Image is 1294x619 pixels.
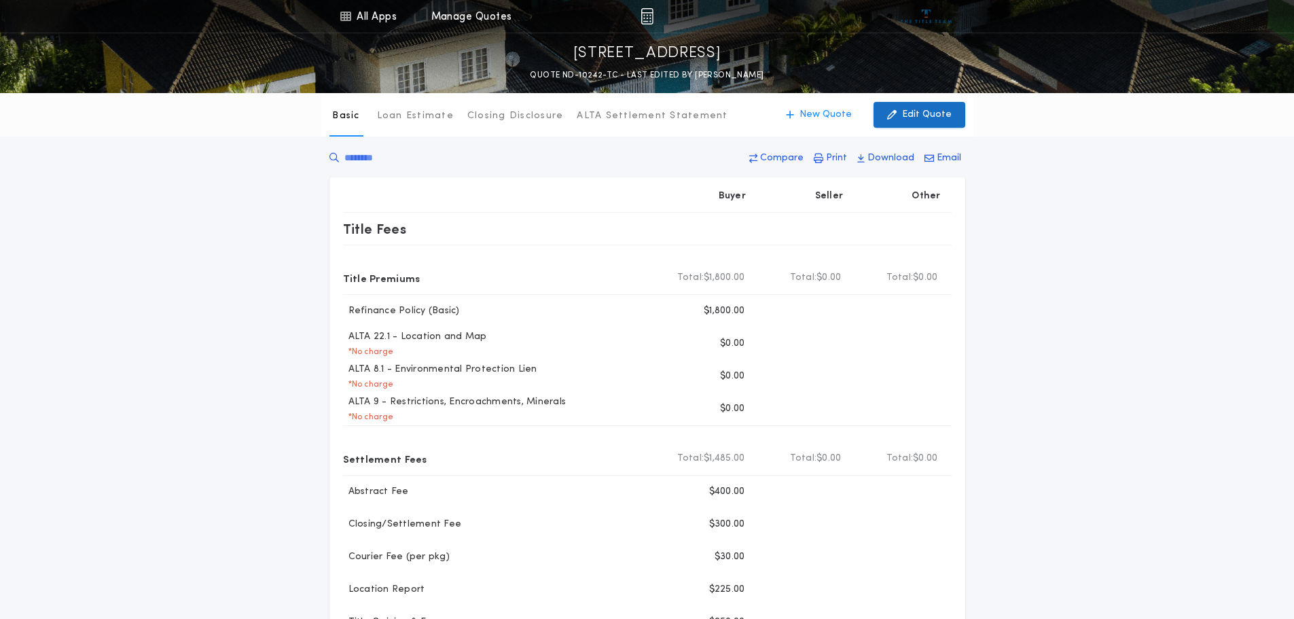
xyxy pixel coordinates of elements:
p: $400.00 [709,485,745,499]
p: Title Fees [343,218,407,240]
p: Courier Fee (per pkg) [343,550,450,564]
p: Buyer [719,190,746,203]
img: img [641,8,653,24]
p: New Quote [799,108,852,122]
p: * No charge [343,412,394,423]
p: Closing Disclosure [467,109,564,123]
p: $225.00 [709,583,745,597]
span: $0.00 [913,452,937,465]
button: Compare [745,146,808,171]
p: Abstract Fee [343,485,409,499]
p: Basic [332,109,359,123]
p: * No charge [343,347,394,357]
p: Seller [815,190,844,203]
p: Other [912,190,940,203]
p: Compare [760,152,804,165]
p: [STREET_ADDRESS] [573,43,721,65]
p: Settlement Fees [343,448,427,470]
span: $0.00 [913,271,937,285]
button: Print [810,146,851,171]
p: $0.00 [720,402,744,416]
span: $1,485.00 [704,452,744,465]
b: Total: [790,271,817,285]
p: ALTA Settlement Statement [577,109,727,123]
b: Total: [677,271,704,285]
span: $0.00 [816,452,841,465]
p: $0.00 [720,337,744,351]
p: Download [867,152,914,165]
p: * No charge [343,379,394,390]
button: Edit Quote [874,102,965,128]
p: $30.00 [715,550,745,564]
span: $1,800.00 [704,271,744,285]
button: Download [853,146,918,171]
p: $300.00 [709,518,745,531]
button: Email [920,146,965,171]
p: ALTA 9 - Restrictions, Encroachments, Minerals [343,395,567,409]
b: Total: [886,452,914,465]
p: Title Premiums [343,267,420,289]
img: vs-icon [901,10,952,23]
p: Closing/Settlement Fee [343,518,462,531]
b: Total: [790,452,817,465]
p: Location Report [343,583,425,597]
p: Print [826,152,847,165]
p: $1,800.00 [704,304,744,318]
p: ALTA 8.1 - Environmental Protection Lien [343,363,537,376]
b: Total: [886,271,914,285]
p: Loan Estimate [377,109,454,123]
b: Total: [677,452,704,465]
p: Email [937,152,961,165]
p: QUOTE ND-10242-TC - LAST EDITED BY [PERSON_NAME] [530,69,763,82]
button: New Quote [772,102,865,128]
p: Edit Quote [902,108,952,122]
span: $0.00 [816,271,841,285]
p: $0.00 [720,370,744,383]
p: ALTA 22.1 - Location and Map [343,330,487,344]
p: Refinance Policy (Basic) [343,304,460,318]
